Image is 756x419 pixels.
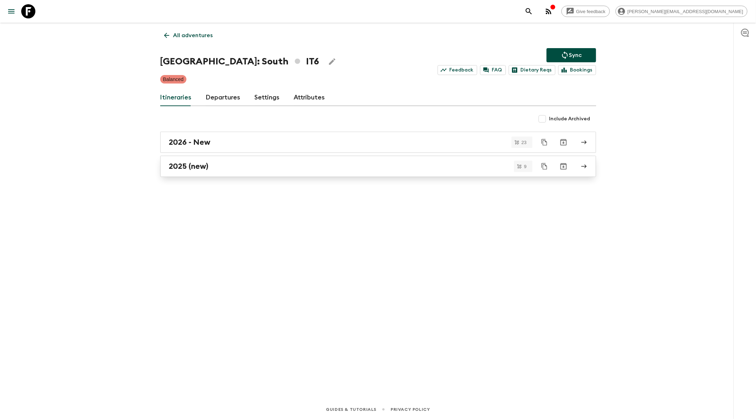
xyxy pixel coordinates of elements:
a: Departures [206,89,241,106]
a: 2025 (new) [160,156,596,177]
h1: [GEOGRAPHIC_DATA]: South IT6 [160,54,319,69]
a: Attributes [294,89,325,106]
button: Archive [556,135,571,149]
span: 9 [520,164,531,169]
a: Settings [255,89,280,106]
button: Duplicate [538,136,551,149]
button: Sync adventure departures to the booking engine [547,48,596,62]
a: Itineraries [160,89,192,106]
span: 23 [517,140,531,145]
a: Feedback [438,65,477,75]
p: All adventures [173,31,213,40]
a: All adventures [160,28,217,42]
span: [PERSON_NAME][EMAIL_ADDRESS][DOMAIN_NAME] [624,9,747,14]
span: Include Archived [549,115,590,122]
a: Guides & Tutorials [326,406,376,413]
span: Give feedback [572,9,610,14]
button: search adventures [522,4,536,18]
h2: 2026 - New [169,138,211,147]
a: Give feedback [561,6,610,17]
p: Balanced [163,76,184,83]
a: Privacy Policy [391,406,430,413]
button: Edit Adventure Title [325,54,339,69]
a: Dietary Reqs [509,65,555,75]
a: FAQ [480,65,506,75]
button: menu [4,4,18,18]
button: Duplicate [538,160,551,173]
button: Archive [556,159,571,173]
a: Bookings [558,65,596,75]
a: 2026 - New [160,132,596,153]
div: [PERSON_NAME][EMAIL_ADDRESS][DOMAIN_NAME] [616,6,748,17]
h2: 2025 (new) [169,162,209,171]
p: Sync [569,51,582,59]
